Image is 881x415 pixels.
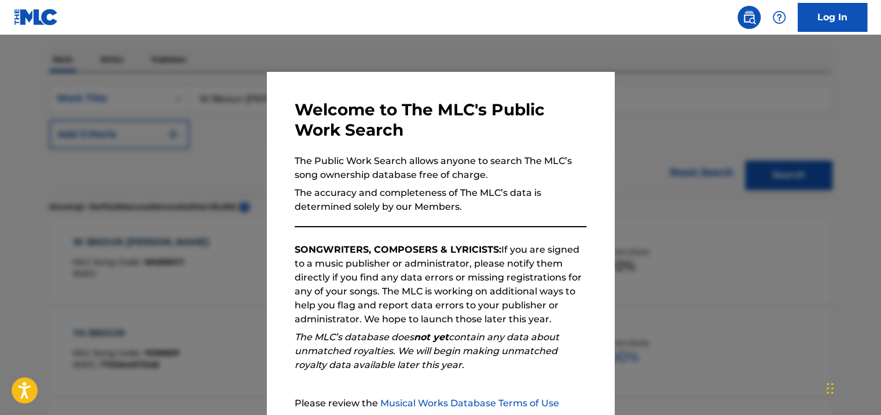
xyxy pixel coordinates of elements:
[414,332,449,343] strong: not yet
[295,244,501,255] strong: SONGWRITERS, COMPOSERS & LYRICISTS:
[295,186,586,214] p: The accuracy and completeness of The MLC’s data is determined solely by our Members.
[295,154,586,182] p: The Public Work Search allows anyone to search The MLC’s song ownership database free of charge.
[295,243,586,326] p: If you are signed to a music publisher or administrator, please notify them directly if you find ...
[768,6,791,29] div: Help
[380,398,559,409] a: Musical Works Database Terms of Use
[827,371,834,406] div: Drag
[823,359,881,415] iframe: Chat Widget
[737,6,761,29] a: Public Search
[742,10,756,24] img: search
[772,10,786,24] img: help
[295,100,586,140] h3: Welcome to The MLC's Public Work Search
[14,9,58,26] img: MLC Logo
[295,332,559,370] em: The MLC’s database does contain any data about unmatched royalties. We will begin making unmatche...
[798,3,867,32] a: Log In
[295,396,586,410] p: Please review the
